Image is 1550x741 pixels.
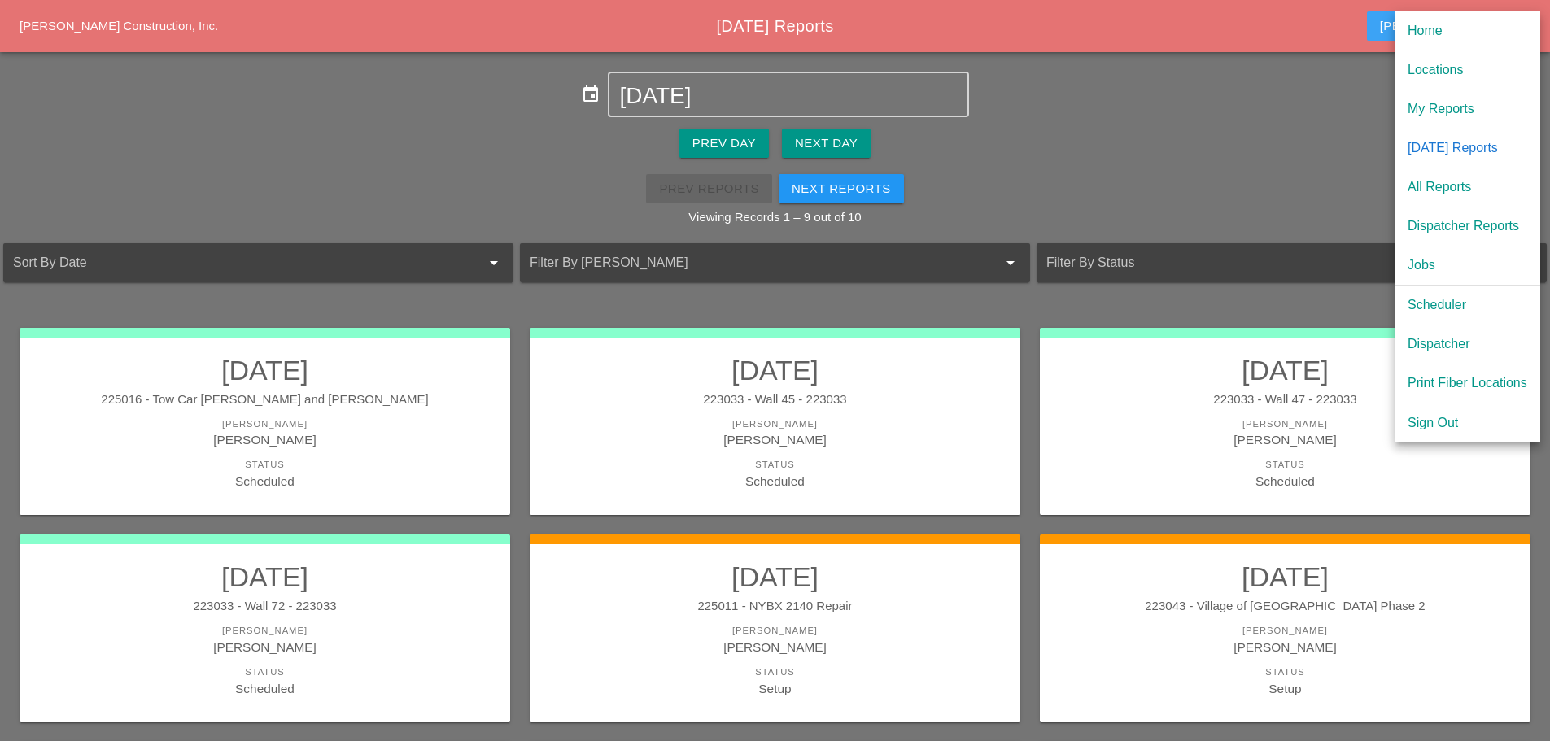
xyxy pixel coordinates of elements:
a: Home [1395,11,1540,50]
i: event [581,85,600,104]
div: Status [36,458,494,472]
a: [DATE]225016 - Tow Car [PERSON_NAME] and [PERSON_NAME][PERSON_NAME][PERSON_NAME]StatusScheduled [36,354,494,490]
div: Status [1056,458,1514,472]
a: [DATE]223033 - Wall 45 - 223033[PERSON_NAME][PERSON_NAME]StatusScheduled [546,354,1004,490]
div: Next Reports [792,180,891,198]
div: Status [546,665,1004,679]
button: [PERSON_NAME] [1367,11,1524,41]
button: Next Reports [779,174,904,203]
div: Print Fiber Locations [1408,373,1527,393]
a: Print Fiber Locations [1395,364,1540,403]
div: Prev Day [692,134,756,153]
div: 225016 - Tow Car [PERSON_NAME] and [PERSON_NAME] [36,390,494,409]
div: Setup [546,679,1004,698]
div: [PERSON_NAME] [1056,417,1514,431]
div: Scheduled [546,472,1004,490]
h2: [DATE] [546,560,1004,593]
a: [DATE]225011 - NYBX 2140 Repair[PERSON_NAME][PERSON_NAME]StatusSetup [546,560,1004,697]
div: [PERSON_NAME] [546,624,1004,638]
div: [PERSON_NAME] [1056,430,1514,449]
div: [PERSON_NAME] [546,638,1004,656]
div: All Reports [1408,177,1527,197]
div: [PERSON_NAME] [36,638,494,656]
div: 223033 - Wall 47 - 223033 [1056,390,1514,409]
div: Status [1056,665,1514,679]
div: [DATE] Reports [1408,138,1527,158]
a: [DATE]223033 - Wall 47 - 223033[PERSON_NAME][PERSON_NAME]StatusScheduled [1056,354,1514,490]
div: [PERSON_NAME] [1380,16,1511,36]
a: Dispatcher [1395,325,1540,364]
button: Next Day [782,129,871,158]
div: [PERSON_NAME] [546,430,1004,449]
div: Status [546,458,1004,472]
div: [PERSON_NAME] [36,417,494,431]
div: 223033 - Wall 45 - 223033 [546,390,1004,409]
div: Scheduler [1408,295,1527,315]
div: [PERSON_NAME] [1056,624,1514,638]
a: Locations [1395,50,1540,89]
div: Sign Out [1408,413,1527,433]
div: Home [1408,21,1527,41]
span: [DATE] Reports [716,17,833,35]
div: 223033 - Wall 72 - 223033 [36,597,494,616]
a: My Reports [1395,89,1540,129]
div: Dispatcher [1408,334,1527,354]
div: 225011 - NYBX 2140 Repair [546,597,1004,616]
div: [PERSON_NAME] [36,624,494,638]
div: Scheduled [36,472,494,490]
div: Scheduled [1056,472,1514,490]
a: Dispatcher Reports [1395,207,1540,246]
div: My Reports [1408,99,1527,119]
div: Locations [1408,60,1527,80]
i: arrow_drop_down [1001,253,1020,272]
div: [PERSON_NAME] [36,430,494,449]
div: Next Day [795,134,858,153]
button: Prev Day [679,129,769,158]
h2: [DATE] [546,354,1004,386]
div: Scheduled [36,679,494,698]
h2: [DATE] [36,560,494,593]
a: [DATE] Reports [1395,129,1540,168]
h2: [DATE] [1056,354,1514,386]
a: Jobs [1395,246,1540,285]
div: [PERSON_NAME] [1056,638,1514,656]
div: Jobs [1408,255,1527,275]
div: Setup [1056,679,1514,698]
div: 223043 - Village of [GEOGRAPHIC_DATA] Phase 2 [1056,597,1514,616]
a: [PERSON_NAME] Construction, Inc. [20,19,218,33]
a: [DATE]223043 - Village of [GEOGRAPHIC_DATA] Phase 2[PERSON_NAME][PERSON_NAME]StatusSetup [1056,560,1514,697]
a: [DATE]223033 - Wall 72 - 223033[PERSON_NAME][PERSON_NAME]StatusScheduled [36,560,494,697]
a: Scheduler [1395,286,1540,325]
a: All Reports [1395,168,1540,207]
h2: [DATE] [1056,560,1514,593]
i: arrow_drop_down [484,253,504,272]
input: Select Date [619,83,957,109]
div: [PERSON_NAME] [546,417,1004,431]
div: Dispatcher Reports [1408,216,1527,236]
h2: [DATE] [36,354,494,386]
div: Status [36,665,494,679]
